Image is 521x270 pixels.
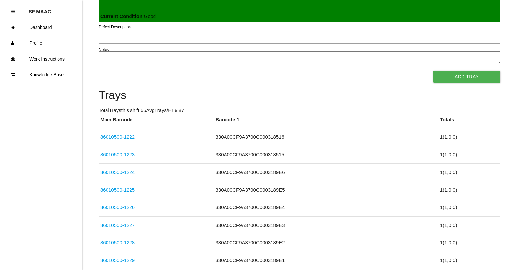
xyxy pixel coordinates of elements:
button: Add Tray [433,71,500,83]
a: 86010500-1226 [100,204,135,210]
a: Work Instructions [0,51,82,67]
a: 86010500-1222 [100,134,135,140]
a: 86010500-1229 [100,257,135,263]
td: 1 ( 1 , 0 , 0 ) [438,146,500,164]
th: Main Barcode [99,116,214,128]
td: 1 ( 1 , 0 , 0 ) [438,252,500,269]
a: 86010500-1223 [100,152,135,157]
td: 330A00CF9A3700C0003189E5 [214,181,438,199]
td: 1 ( 1 , 0 , 0 ) [438,199,500,217]
a: Dashboard [0,19,82,35]
p: SF MAAC [29,4,51,14]
td: 1 ( 1 , 0 , 0 ) [438,234,500,252]
h4: Trays [99,89,500,102]
td: 330A00CF9A3700C000318516 [214,128,438,146]
span: : Good [100,13,156,19]
a: 86010500-1228 [100,240,135,245]
td: 1 ( 1 , 0 , 0 ) [438,164,500,181]
label: Notes [99,47,109,53]
td: 330A00CF9A3700C0003189E1 [214,252,438,269]
div: Close [11,4,15,19]
th: Barcode 1 [214,116,438,128]
p: Total Trays this shift: 65 Avg Trays /Hr: 9.87 [99,107,500,114]
a: Knowledge Base [0,67,82,83]
td: 330A00CF9A3700C0003189E3 [214,216,438,234]
a: 86010500-1227 [100,222,135,228]
td: 330A00CF9A3700C0003189E6 [214,164,438,181]
a: 86010500-1224 [100,169,135,175]
a: 86010500-1225 [100,187,135,193]
label: Defect Description [99,24,131,30]
td: 330A00CF9A3700C0003189E2 [214,234,438,252]
td: 330A00CF9A3700C000318515 [214,146,438,164]
b: Current Condition [100,13,142,19]
td: 330A00CF9A3700C0003189E4 [214,199,438,217]
th: Totals [438,116,500,128]
td: 1 ( 1 , 0 , 0 ) [438,216,500,234]
a: Profile [0,35,82,51]
td: 1 ( 1 , 0 , 0 ) [438,181,500,199]
td: 1 ( 1 , 0 , 0 ) [438,128,500,146]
